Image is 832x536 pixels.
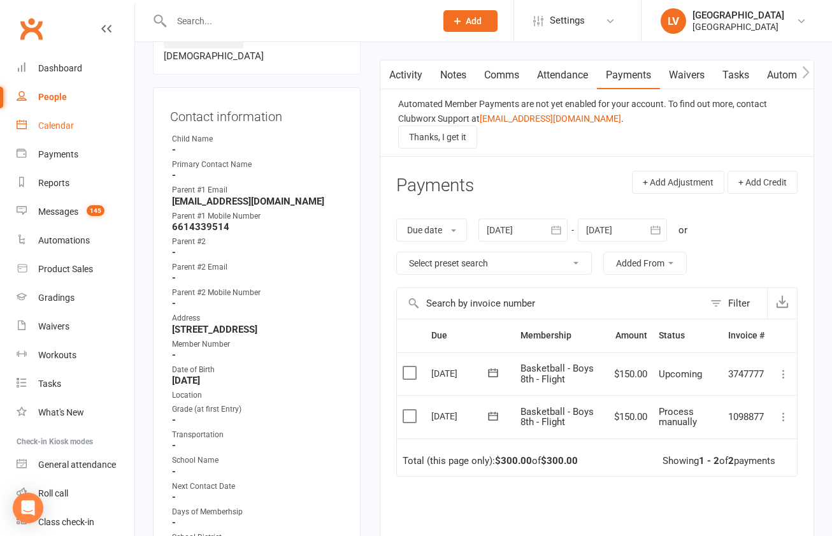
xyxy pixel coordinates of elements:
strong: - [172,144,343,156]
button: Thanks, I get it [398,126,477,148]
div: People [38,92,67,102]
a: Workouts [17,341,134,370]
a: [EMAIL_ADDRESS][DOMAIN_NAME] [480,113,621,124]
a: Tasks [17,370,134,398]
div: Payments [38,149,78,159]
a: Messages 145 [17,198,134,226]
a: What's New [17,398,134,427]
div: Roll call [38,488,68,498]
div: [GEOGRAPHIC_DATA] [692,21,784,33]
div: Transportation [172,429,343,441]
div: or [678,222,687,238]
div: Messages [38,206,78,217]
strong: 6614339514 [172,221,343,233]
a: Roll call [17,479,134,508]
strong: - [172,466,343,477]
strong: [STREET_ADDRESS] [172,324,343,335]
div: Parent #2 Email [172,261,343,273]
div: Primary Contact Name [172,159,343,171]
span: 145 [87,205,104,216]
div: Next Contact Date [172,481,343,493]
th: Invoice # [722,319,770,352]
input: Search... [168,12,427,30]
button: Added From [603,252,687,275]
strong: - [172,170,343,181]
strong: $300.00 [541,455,578,467]
div: What's New [38,407,84,417]
strong: [EMAIL_ADDRESS][DOMAIN_NAME] [172,196,343,207]
a: Waivers [660,61,714,90]
a: Dashboard [17,54,134,83]
div: Address [172,312,343,324]
div: LV [661,8,686,34]
td: 1098877 [722,395,770,438]
a: Automations [17,226,134,255]
td: 3747777 [722,352,770,396]
div: Dashboard [38,63,82,73]
span: Settings [550,6,585,35]
strong: - [172,414,343,426]
th: Amount [608,319,653,352]
div: [GEOGRAPHIC_DATA] [692,10,784,21]
div: [DATE] [431,406,490,426]
th: Membership [515,319,608,352]
strong: - [172,298,343,309]
a: Activity [380,61,431,90]
a: Product Sales [17,255,134,284]
div: Reports [38,178,69,188]
div: Gradings [38,293,75,303]
button: Filter [704,288,767,319]
strong: - [172,517,343,528]
a: Clubworx [15,13,47,45]
span: Basketball - Boys 8th - Flight [520,406,594,428]
div: Child Name [172,133,343,145]
h3: Contact information [170,105,343,124]
div: Product Sales [38,264,93,274]
div: Date of Birth [172,364,343,376]
div: Waivers [38,321,69,331]
a: Reports [17,169,134,198]
h3: Payments [396,176,474,196]
strong: - [172,247,343,258]
div: Workouts [38,350,76,360]
div: Open Intercom Messenger [13,493,43,523]
button: Add [443,10,498,32]
div: General attendance [38,460,116,470]
button: + Add Credit [728,171,798,194]
div: Tasks [38,379,61,389]
span: Upcoming [659,368,702,380]
div: Parent #2 [172,236,343,248]
div: Automated Member Payments are not yet enabled for your account. To find out more, contact Clubwor... [398,97,796,126]
div: Member Number [172,338,343,351]
strong: 2 [728,455,734,467]
a: Waivers [17,312,134,341]
span: Add [466,16,482,26]
span: Basketball - Boys 8th - Flight [520,363,594,385]
strong: - [172,491,343,503]
a: General attendance kiosk mode [17,451,134,479]
strong: 1 - 2 [699,455,719,467]
a: Payments [597,61,660,90]
div: Parent #1 Email [172,184,343,196]
div: Parent #1 Mobile Number [172,210,343,222]
strong: [DATE] [172,375,343,386]
a: Gradings [17,284,134,312]
strong: - [172,272,343,284]
strong: - [172,440,343,451]
div: School Name [172,454,343,467]
a: Attendance [528,61,597,90]
a: Payments [17,140,134,169]
a: Comms [475,61,528,90]
div: Total (this page only): of [403,456,578,467]
div: Grade (at first Entry) [172,403,343,416]
th: Due [426,319,515,352]
span: Process manually [659,406,697,428]
span: [DEMOGRAPHIC_DATA] [164,50,264,62]
div: Calendar [38,120,74,131]
div: Parent #2 Mobile Number [172,287,343,299]
div: Class check-in [38,517,94,527]
div: Showing of payments [663,456,775,467]
input: Search by invoice number [397,288,704,319]
a: Calendar [17,112,134,140]
th: Status [653,319,722,352]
